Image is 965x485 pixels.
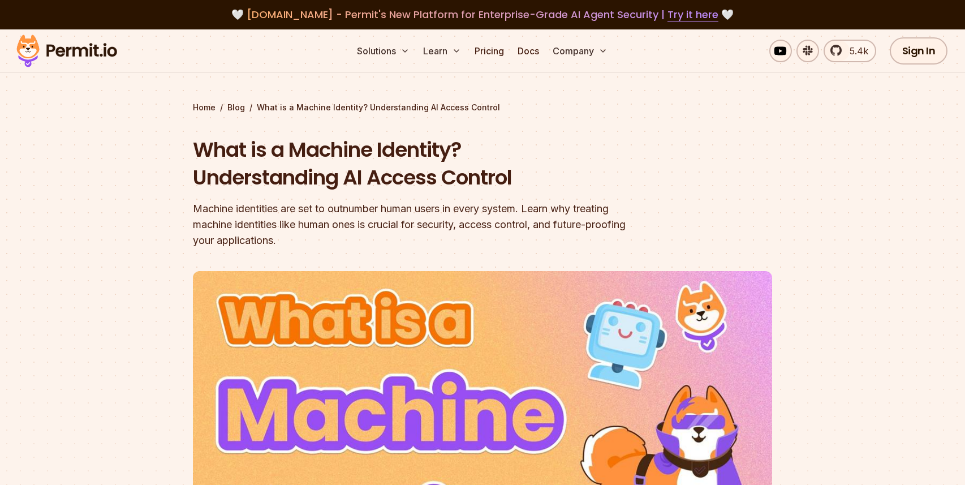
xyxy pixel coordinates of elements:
[193,102,216,113] a: Home
[419,40,466,62] button: Learn
[824,40,876,62] a: 5.4k
[548,40,612,62] button: Company
[843,44,868,58] span: 5.4k
[667,7,718,22] a: Try it here
[227,102,245,113] a: Blog
[193,136,627,192] h1: What is a Machine Identity? Understanding AI Access Control
[470,40,509,62] a: Pricing
[193,201,627,248] div: Machine identities are set to outnumber human users in every system. Learn why treating machine i...
[27,7,938,23] div: 🤍 🤍
[11,32,122,70] img: Permit logo
[352,40,414,62] button: Solutions
[890,37,948,65] a: Sign In
[193,102,772,113] div: / /
[247,7,718,22] span: [DOMAIN_NAME] - Permit's New Platform for Enterprise-Grade AI Agent Security |
[513,40,544,62] a: Docs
